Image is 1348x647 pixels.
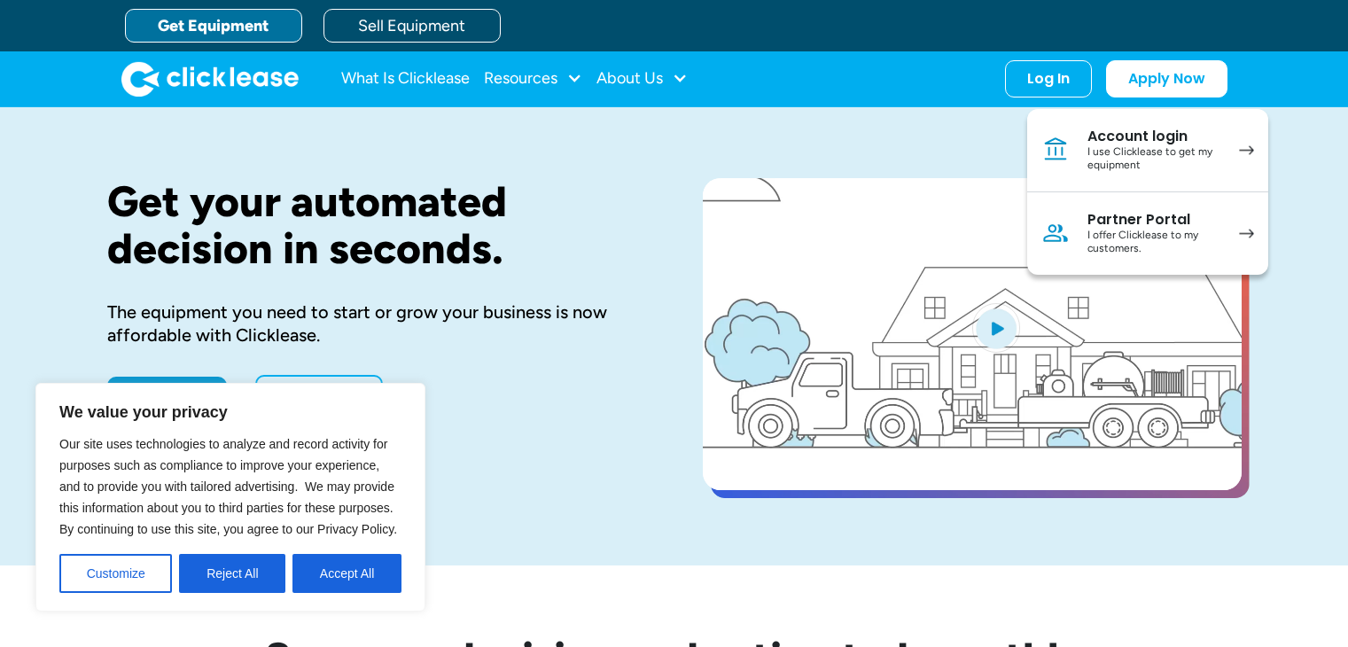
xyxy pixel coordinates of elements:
[255,375,383,414] a: Learn More
[107,178,646,272] h1: Get your automated decision in seconds.
[484,61,582,97] div: Resources
[125,9,302,43] a: Get Equipment
[107,300,646,347] div: The equipment you need to start or grow your business is now affordable with Clicklease.
[1041,136,1070,164] img: Bank icon
[1027,70,1070,88] div: Log In
[1027,109,1268,275] nav: Log In
[703,178,1242,490] a: open lightbox
[59,554,172,593] button: Customize
[1027,109,1268,192] a: Account loginI use Clicklease to get my equipment
[1087,128,1221,145] div: Account login
[596,61,688,97] div: About Us
[1027,192,1268,275] a: Partner PortalI offer Clicklease to my customers.
[121,61,299,97] img: Clicklease logo
[1041,219,1070,247] img: Person icon
[59,401,401,423] p: We value your privacy
[292,554,401,593] button: Accept All
[1087,211,1221,229] div: Partner Portal
[1106,60,1227,97] a: Apply Now
[1087,145,1221,173] div: I use Clicklease to get my equipment
[972,303,1020,353] img: Blue play button logo on a light blue circular background
[1239,145,1254,155] img: arrow
[107,377,227,412] a: Apply Now
[59,437,397,536] span: Our site uses technologies to analyze and record activity for purposes such as compliance to impr...
[1087,229,1221,256] div: I offer Clicklease to my customers.
[1239,229,1254,238] img: arrow
[179,554,285,593] button: Reject All
[323,9,501,43] a: Sell Equipment
[121,61,299,97] a: home
[341,61,470,97] a: What Is Clicklease
[35,383,425,612] div: We value your privacy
